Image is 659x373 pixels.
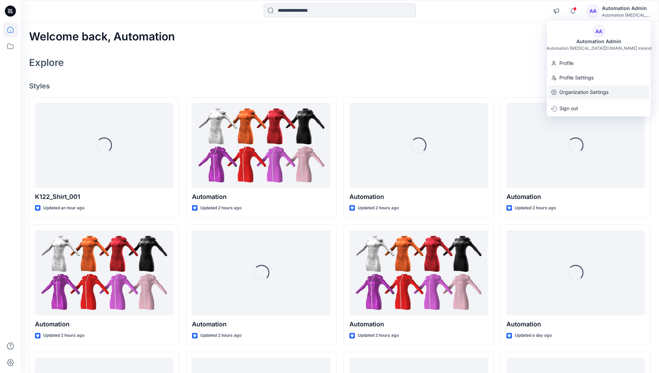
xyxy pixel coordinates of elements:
p: Updated 2 hours ago [515,204,556,212]
a: Profile [547,57,651,70]
p: Updated a day ago [515,332,552,339]
p: Sign out [559,102,578,115]
p: Updated an hour ago [43,204,84,212]
p: Updated 2 hours ago [358,332,399,339]
p: Automation [192,192,330,202]
a: Automation [192,103,330,188]
a: Automation [35,230,173,316]
p: Updated 2 hours ago [200,332,241,339]
div: Automation [MEDICAL_DATA][DOMAIN_NAME] Ireland [547,46,651,51]
p: Updated 2 hours ago [358,204,399,212]
p: K122_Shirt_001 [35,192,173,202]
div: AA [593,25,605,37]
p: Automation [35,319,173,329]
div: Automation Admin [602,4,650,12]
div: AA [587,5,599,17]
p: Updated 2 hours ago [200,204,241,212]
div: Automation Admin [572,37,625,46]
a: Organization Settings [547,86,651,99]
p: Automation [192,319,330,329]
h4: Styles [29,82,651,90]
p: Automation [349,192,488,202]
p: Updated 2 hours ago [43,332,84,339]
a: Automation [349,230,488,316]
div: Automation [MEDICAL_DATA]... [602,12,650,18]
a: Profile Settings [547,71,651,84]
h2: Explore [29,57,64,68]
p: Automation [506,192,645,202]
p: Profile [559,57,574,70]
p: Automation [506,319,645,329]
p: Profile Settings [559,71,594,84]
p: Automation [349,319,488,329]
h2: Welcome back, Automation [29,30,175,43]
p: Organization Settings [559,86,608,99]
